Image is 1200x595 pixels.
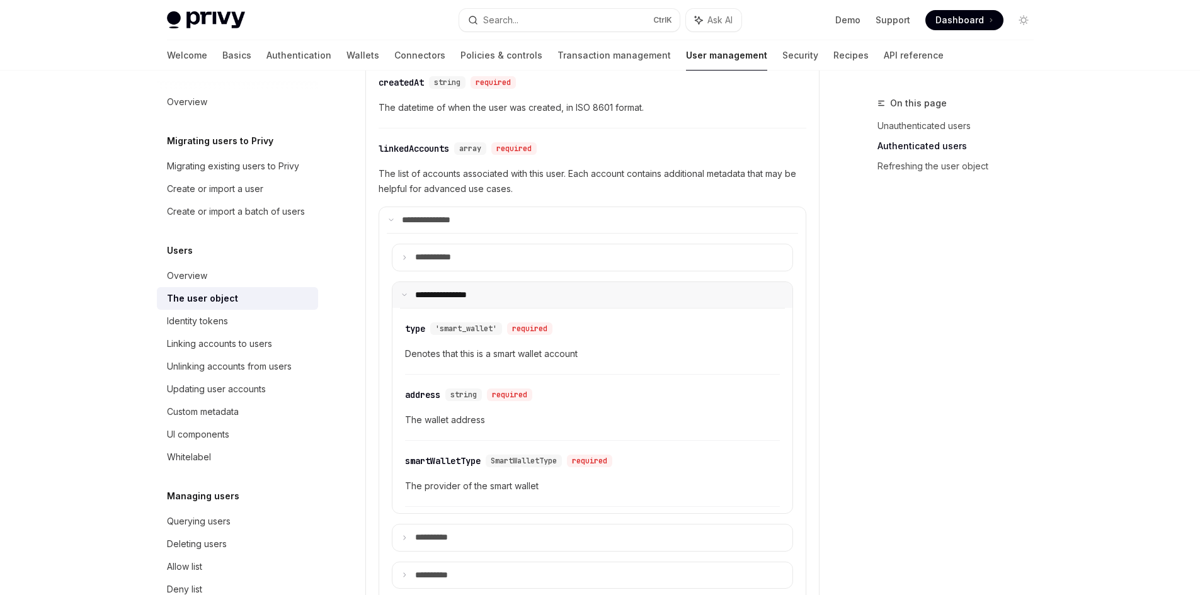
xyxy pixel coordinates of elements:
[167,489,239,504] h5: Managing users
[450,390,477,400] span: string
[405,346,780,361] span: Denotes that this is a smart wallet account
[653,15,672,25] span: Ctrl K
[167,314,228,329] div: Identity tokens
[167,94,207,110] div: Overview
[222,40,251,71] a: Basics
[686,40,767,71] a: User management
[167,291,238,306] div: The user object
[167,133,273,149] h5: Migrating users to Privy
[157,264,318,287] a: Overview
[835,14,860,26] a: Demo
[567,455,612,467] div: required
[491,456,557,466] span: SmartWalletType
[167,450,211,465] div: Whitelabel
[1014,10,1034,30] button: Toggle dark mode
[483,13,518,28] div: Search...
[157,91,318,113] a: Overview
[507,322,552,335] div: required
[157,378,318,400] a: Updating user accounts
[471,76,516,89] div: required
[157,423,318,446] a: UI components
[266,40,331,71] a: Authentication
[157,510,318,533] a: Querying users
[925,10,1003,30] a: Dashboard
[167,536,227,552] div: Deleting users
[884,40,944,71] a: API reference
[167,243,193,258] h5: Users
[877,156,1044,176] a: Refreshing the user object
[460,40,542,71] a: Policies & controls
[167,181,263,196] div: Create or import a user
[167,336,272,351] div: Linking accounts to users
[394,40,445,71] a: Connectors
[157,310,318,332] a: Identity tokens
[157,446,318,468] a: Whitelabel
[167,204,305,219] div: Create or import a batch of users
[877,116,1044,136] a: Unauthenticated users
[167,159,299,174] div: Migrating existing users to Privy
[405,412,780,428] span: The wallet address
[405,322,425,335] div: type
[833,40,869,71] a: Recipes
[935,14,984,26] span: Dashboard
[434,77,460,88] span: string
[782,40,818,71] a: Security
[157,200,318,223] a: Create or import a batch of users
[379,142,449,155] div: linkedAccounts
[167,559,202,574] div: Allow list
[487,388,532,401] div: required
[379,166,806,196] span: The list of accounts associated with this user. Each account contains additional metadata that ma...
[459,9,680,31] button: Search...CtrlK
[167,359,292,374] div: Unlinking accounts from users
[435,324,497,334] span: 'smart_wallet'
[405,455,481,467] div: smartWalletType
[707,14,733,26] span: Ask AI
[167,268,207,283] div: Overview
[379,100,806,115] span: The datetime of when the user was created, in ISO 8601 format.
[405,388,440,401] div: address
[167,427,229,442] div: UI components
[157,555,318,578] a: Allow list
[167,11,245,29] img: light logo
[557,40,671,71] a: Transaction management
[686,9,741,31] button: Ask AI
[167,382,266,397] div: Updating user accounts
[459,144,481,154] span: array
[379,76,424,89] div: createdAt
[157,355,318,378] a: Unlinking accounts from users
[491,142,537,155] div: required
[157,533,318,555] a: Deleting users
[890,96,947,111] span: On this page
[876,14,910,26] a: Support
[346,40,379,71] a: Wallets
[167,40,207,71] a: Welcome
[157,178,318,200] a: Create or import a user
[157,287,318,310] a: The user object
[157,400,318,423] a: Custom metadata
[157,155,318,178] a: Migrating existing users to Privy
[167,514,231,529] div: Querying users
[167,404,239,419] div: Custom metadata
[877,136,1044,156] a: Authenticated users
[405,479,780,494] span: The provider of the smart wallet
[157,332,318,355] a: Linking accounts to users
